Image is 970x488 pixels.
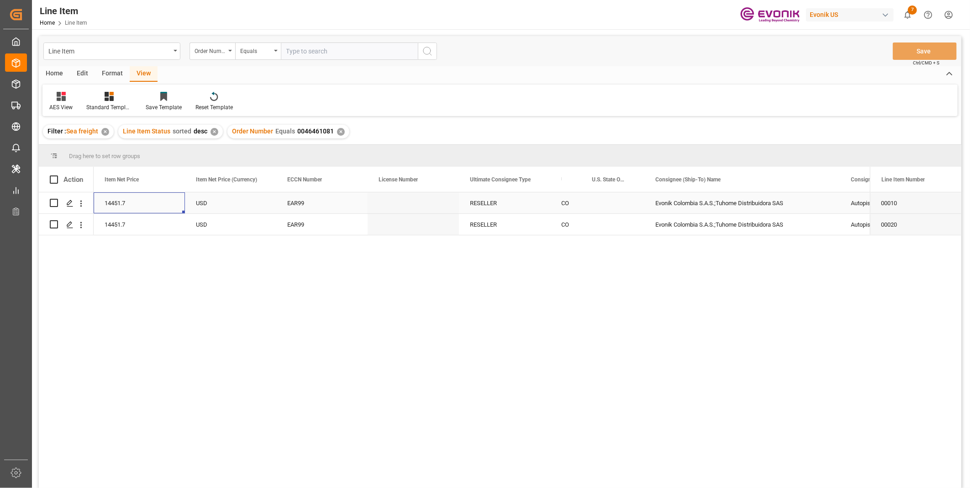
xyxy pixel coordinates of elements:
[881,176,925,183] span: Line Item Number
[870,192,961,213] div: 00010
[94,192,185,213] div: 14451.7
[39,66,70,82] div: Home
[43,42,180,60] button: open menu
[592,176,625,183] span: U.S. State Of Origin
[908,5,917,15] span: 7
[40,4,87,18] div: Line Item
[851,176,917,183] span: Consignee (Ship-To) Street
[870,214,961,235] div: Press SPACE to select this row.
[47,127,66,135] span: Filter :
[49,103,73,111] div: AES View
[101,128,109,136] div: ✕
[806,8,894,21] div: Evonik US
[275,127,295,135] span: Equals
[105,176,139,183] span: Item Net Price
[40,20,55,26] a: Home
[39,214,94,235] div: Press SPACE to select this row.
[459,192,550,213] div: RESELLER
[130,66,158,82] div: View
[287,193,357,214] div: EAR99
[69,153,140,159] span: Drag here to set row groups
[740,7,800,23] img: Evonik-brand-mark-Deep-Purple-RGB.jpeg_1700498283.jpeg
[195,45,226,55] div: Order Number
[173,127,191,135] span: sorted
[550,192,581,213] div: CO
[459,214,550,235] div: RESELLER
[123,127,170,135] span: Line Item Status
[195,103,233,111] div: Reset Template
[918,5,938,25] button: Help Center
[870,192,961,214] div: Press SPACE to select this row.
[211,128,218,136] div: ✕
[470,176,531,183] span: Ultimate Consignee Type
[655,176,721,183] span: Consignee (Ship-To) Name
[550,214,581,235] div: CO
[240,45,271,55] div: Equals
[235,42,281,60] button: open menu
[418,42,437,60] button: search button
[287,176,322,183] span: ECCN Number
[897,5,918,25] button: show 7 new notifications
[39,192,94,214] div: Press SPACE to select this row.
[190,42,235,60] button: open menu
[146,103,182,111] div: Save Template
[66,127,98,135] span: Sea freight
[297,127,334,135] span: 0046461081
[379,176,418,183] span: License Number
[806,6,897,23] button: Evonik US
[95,66,130,82] div: Format
[63,175,83,184] div: Action
[870,214,961,235] div: 00020
[644,214,840,235] div: Evonik Colombia S.A.S.;Tuhome Distribuidora SAS
[196,176,257,183] span: Item Net Price (Currency)
[185,214,276,235] div: USD
[94,214,185,235] div: 14451.7
[86,103,132,111] div: Standard Templates
[48,45,170,56] div: Line Item
[185,192,276,213] div: USD
[913,59,939,66] span: Ctrl/CMD + S
[893,42,957,60] button: Save
[70,66,95,82] div: Edit
[644,192,840,213] div: Evonik Colombia S.A.S.;Tuhome Distribuidora SAS
[287,214,357,235] div: EAR99
[232,127,273,135] span: Order Number
[281,42,418,60] input: Type to search
[337,128,345,136] div: ✕
[194,127,207,135] span: desc
[561,176,562,183] span: Ultimate Country Of Destination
